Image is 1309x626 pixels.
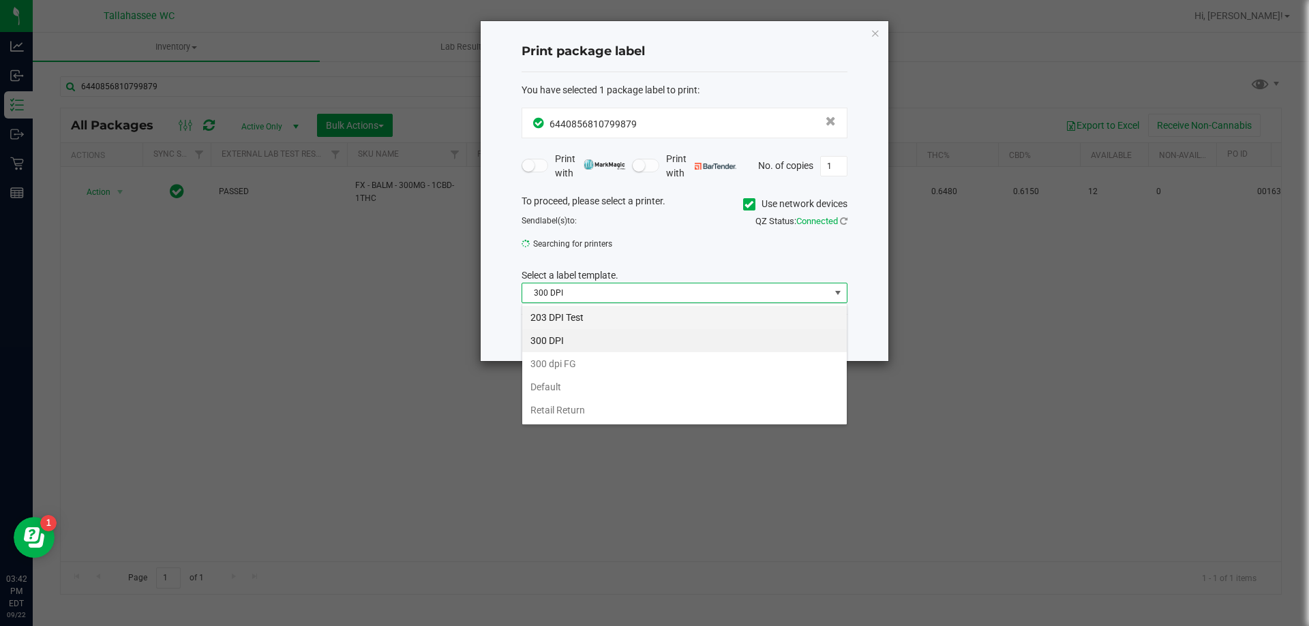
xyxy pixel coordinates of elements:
span: Print with [555,152,625,181]
div: : [522,83,847,97]
span: Connected [796,216,838,226]
span: Searching for printers [522,234,674,254]
h4: Print package label [522,43,847,61]
span: Send to: [522,216,577,225]
span: No. of copies [758,159,813,170]
div: To proceed, please select a printer. [511,194,858,215]
div: Select a label template. [511,268,858,283]
span: 6440856810799879 [550,119,637,129]
img: mark_magic_cybra.png [584,159,625,170]
span: 300 DPI [522,283,830,302]
li: Default [522,375,847,398]
li: 300 dpi FG [522,352,847,375]
iframe: Resource center unread badge [40,515,57,531]
img: bartender.png [695,163,736,170]
li: 203 DPI Test [522,306,847,329]
span: You have selected 1 package label to print [522,84,697,95]
li: Retail Return [522,398,847,422]
span: Print with [666,152,736,181]
iframe: Resource center [14,517,55,558]
span: In Sync [533,116,546,130]
span: QZ Status: [755,216,847,226]
li: 300 DPI [522,329,847,352]
span: label(s) [540,216,567,225]
label: Use network devices [743,197,847,211]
